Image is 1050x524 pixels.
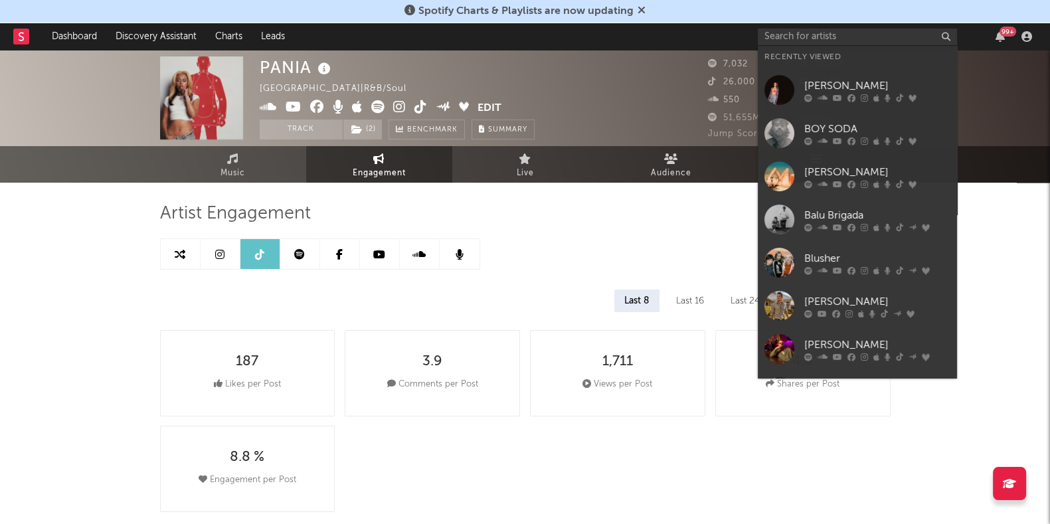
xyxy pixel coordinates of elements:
[758,29,957,45] input: Search for artists
[452,146,598,183] a: Live
[343,120,382,139] button: (2)
[651,165,691,181] span: Audience
[199,472,296,488] div: Engagement per Post
[666,290,714,312] div: Last 16
[758,284,957,327] a: [PERSON_NAME]
[418,6,634,17] span: Spotify Charts & Playlists are now updating
[721,290,770,312] div: Last 24
[708,96,740,104] span: 550
[160,206,311,222] span: Artist Engagement
[708,130,787,138] span: Jump Score: 69.9
[220,165,245,181] span: Music
[764,49,950,65] div: Recently Viewed
[804,121,950,137] div: BOY SODA
[389,120,465,139] a: Benchmark
[758,327,957,371] a: [PERSON_NAME]
[758,68,957,112] a: [PERSON_NAME]
[488,126,527,133] span: Summary
[708,114,833,122] span: 51,655 Monthly Listeners
[996,31,1005,42] button: 99+
[1000,27,1016,37] div: 99 +
[306,146,452,183] a: Engagement
[804,250,950,266] div: Blusher
[260,56,334,78] div: PANIA
[472,120,535,139] button: Summary
[638,6,646,17] span: Dismiss
[260,81,422,97] div: [GEOGRAPHIC_DATA] | R&B/Soul
[236,354,258,370] div: 187
[708,78,755,86] span: 26,000
[106,23,206,50] a: Discovery Assistant
[804,294,950,309] div: [PERSON_NAME]
[614,290,659,312] div: Last 8
[758,371,957,414] a: [PERSON_NAME]
[804,207,950,223] div: Balu Brigada
[804,164,950,180] div: [PERSON_NAME]
[206,23,252,50] a: Charts
[230,450,264,466] div: 8.8 %
[804,337,950,353] div: [PERSON_NAME]
[387,377,478,393] div: Comments per Post
[214,377,281,393] div: Likes per Post
[758,155,957,198] a: [PERSON_NAME]
[407,122,458,138] span: Benchmark
[758,112,957,155] a: BOY SODA
[766,377,839,393] div: Shares per Post
[602,354,633,370] div: 1,711
[43,23,106,50] a: Dashboard
[758,241,957,284] a: Blusher
[758,198,957,241] a: Balu Brigada
[744,146,891,183] a: Playlists/Charts
[598,146,744,183] a: Audience
[252,23,294,50] a: Leads
[343,120,383,139] span: ( 2 )
[160,146,306,183] a: Music
[708,60,748,68] span: 7,032
[353,165,406,181] span: Engagement
[517,165,534,181] span: Live
[804,78,950,94] div: [PERSON_NAME]
[478,100,501,117] button: Edit
[260,120,343,139] button: Track
[582,377,652,393] div: Views per Post
[422,354,442,370] div: 3.9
